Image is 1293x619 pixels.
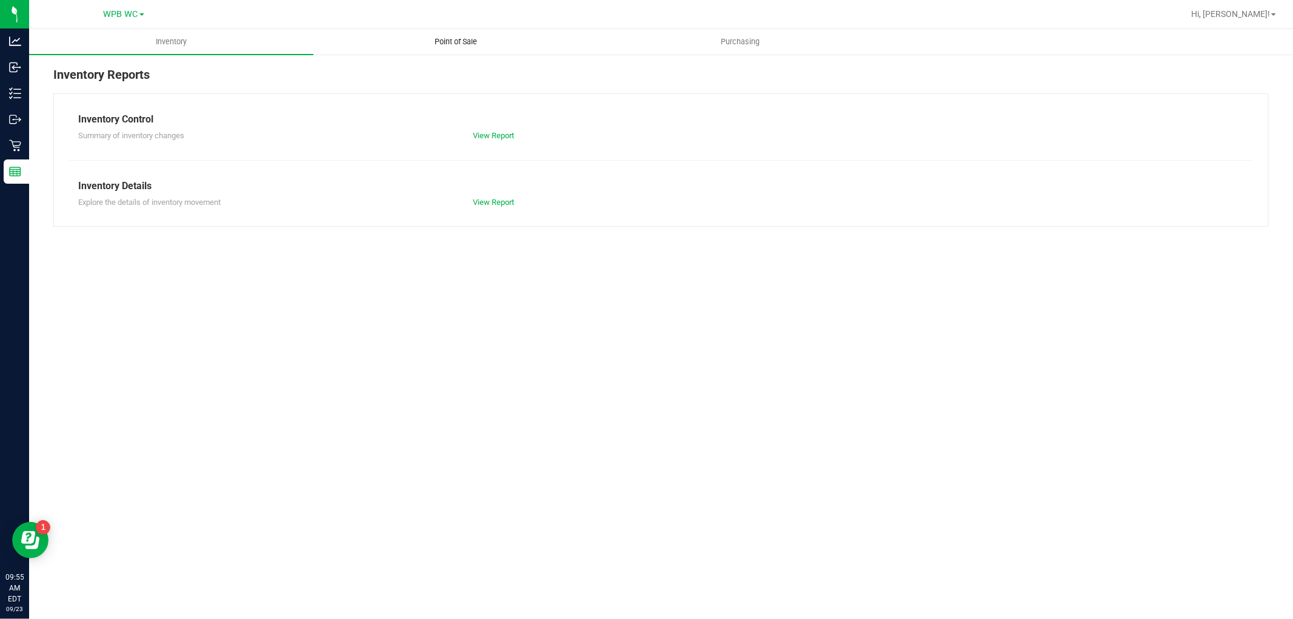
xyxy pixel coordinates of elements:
[53,65,1269,93] div: Inventory Reports
[104,9,138,19] span: WPB WC
[5,572,24,604] p: 09:55 AM EDT
[9,35,21,47] inline-svg: Analytics
[78,131,184,140] span: Summary of inventory changes
[29,29,313,55] a: Inventory
[704,36,776,47] span: Purchasing
[1191,9,1270,19] span: Hi, [PERSON_NAME]!
[313,29,598,55] a: Point of Sale
[9,113,21,125] inline-svg: Outbound
[9,61,21,73] inline-svg: Inbound
[78,112,1244,127] div: Inventory Control
[9,166,21,178] inline-svg: Reports
[473,131,514,140] a: View Report
[9,139,21,152] inline-svg: Retail
[418,36,493,47] span: Point of Sale
[9,87,21,99] inline-svg: Inventory
[78,198,221,207] span: Explore the details of inventory movement
[12,522,48,558] iframe: Resource center
[598,29,882,55] a: Purchasing
[36,520,50,535] iframe: Resource center unread badge
[139,36,203,47] span: Inventory
[5,604,24,614] p: 09/23
[473,198,514,207] a: View Report
[78,179,1244,193] div: Inventory Details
